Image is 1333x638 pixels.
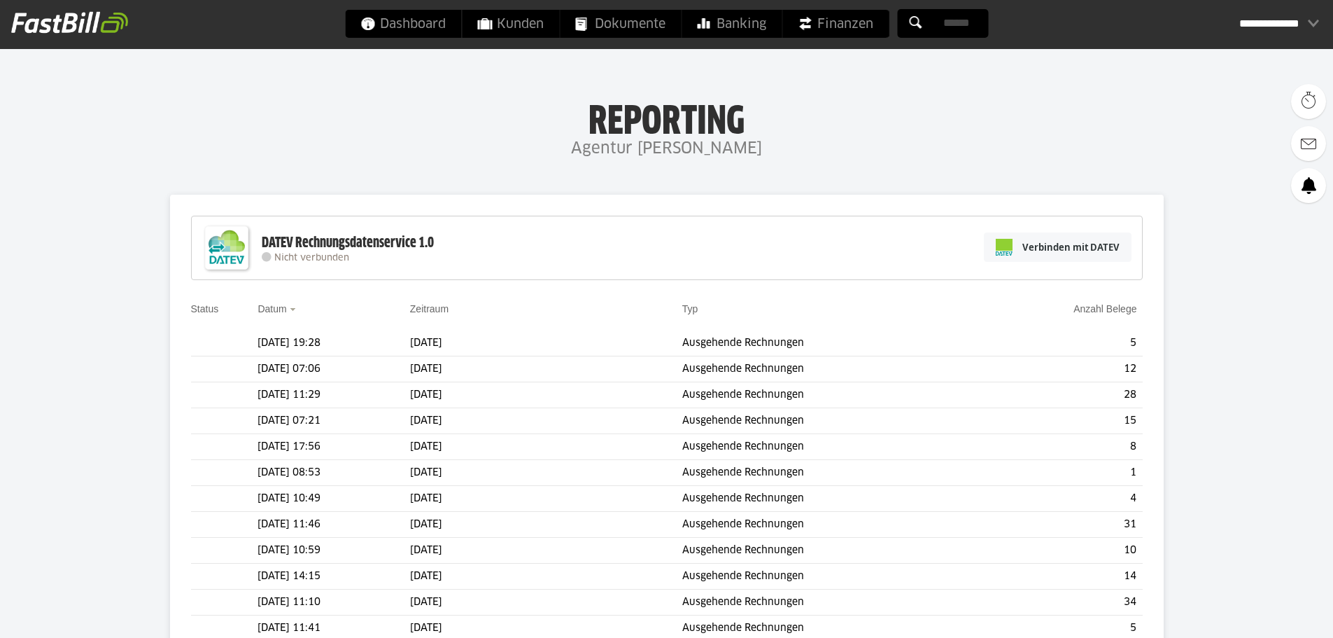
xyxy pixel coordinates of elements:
td: [DATE] [410,590,682,616]
a: Finanzen [782,10,889,38]
td: Ausgehende Rechnungen [682,564,976,590]
td: Ausgehende Rechnungen [682,408,976,434]
a: Zeitraum [410,303,449,314]
td: 1 [976,460,1142,486]
td: Ausgehende Rechnungen [682,590,976,616]
img: pi-datev-logo-farbig-24.svg [996,239,1013,256]
td: [DATE] [410,356,682,382]
td: [DATE] [410,486,682,512]
td: [DATE] 11:29 [258,382,409,408]
span: Nicht verbunden [274,254,349,263]
img: fastbill_logo_white.png [11,11,128,34]
span: Kunden [477,10,544,38]
span: Finanzen [798,10,873,38]
td: 5 [976,331,1142,356]
img: DATEV-Datenservice Logo [199,220,255,276]
td: [DATE] 11:10 [258,590,409,616]
td: [DATE] 10:49 [258,486,409,512]
td: [DATE] [410,460,682,486]
span: Verbinden mit DATEV [1022,240,1120,254]
a: Datum [258,303,286,314]
td: Ausgehende Rechnungen [682,331,976,356]
td: 10 [976,538,1142,564]
a: Kunden [462,10,559,38]
td: 31 [976,512,1142,538]
iframe: Öffnet ein Widget, in dem Sie weitere Informationen finden [1225,596,1319,631]
td: Ausgehende Rechnungen [682,512,976,538]
td: [DATE] [410,434,682,460]
td: 8 [976,434,1142,460]
td: 15 [976,408,1142,434]
td: [DATE] 08:53 [258,460,409,486]
td: Ausgehende Rechnungen [682,486,976,512]
td: [DATE] [410,512,682,538]
img: sort_desc.gif [290,308,299,311]
td: Ausgehende Rechnungen [682,356,976,382]
td: 34 [976,590,1142,616]
td: [DATE] [410,564,682,590]
td: Ausgehende Rechnungen [682,460,976,486]
td: [DATE] 14:15 [258,564,409,590]
td: Ausgehende Rechnungen [682,434,976,460]
td: 14 [976,564,1142,590]
a: Typ [682,303,698,314]
span: Dashboard [360,10,446,38]
td: [DATE] [410,408,682,434]
a: Banking [682,10,782,38]
td: [DATE] 07:06 [258,356,409,382]
td: [DATE] 11:46 [258,512,409,538]
div: DATEV Rechnungsdatenservice 1.0 [262,234,434,252]
td: 4 [976,486,1142,512]
h1: Reporting [140,99,1193,135]
td: [DATE] 19:28 [258,331,409,356]
td: [DATE] [410,331,682,356]
span: Banking [697,10,766,38]
span: Dokumente [575,10,665,38]
td: [DATE] [410,382,682,408]
td: Ausgehende Rechnungen [682,382,976,408]
a: Dashboard [345,10,461,38]
td: [DATE] 07:21 [258,408,409,434]
td: [DATE] [410,538,682,564]
td: [DATE] 10:59 [258,538,409,564]
td: Ausgehende Rechnungen [682,538,976,564]
td: 28 [976,382,1142,408]
a: Verbinden mit DATEV [984,233,1131,262]
td: [DATE] 17:56 [258,434,409,460]
td: 12 [976,356,1142,382]
a: Dokumente [560,10,681,38]
a: Status [191,303,219,314]
a: Anzahl Belege [1073,303,1136,314]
